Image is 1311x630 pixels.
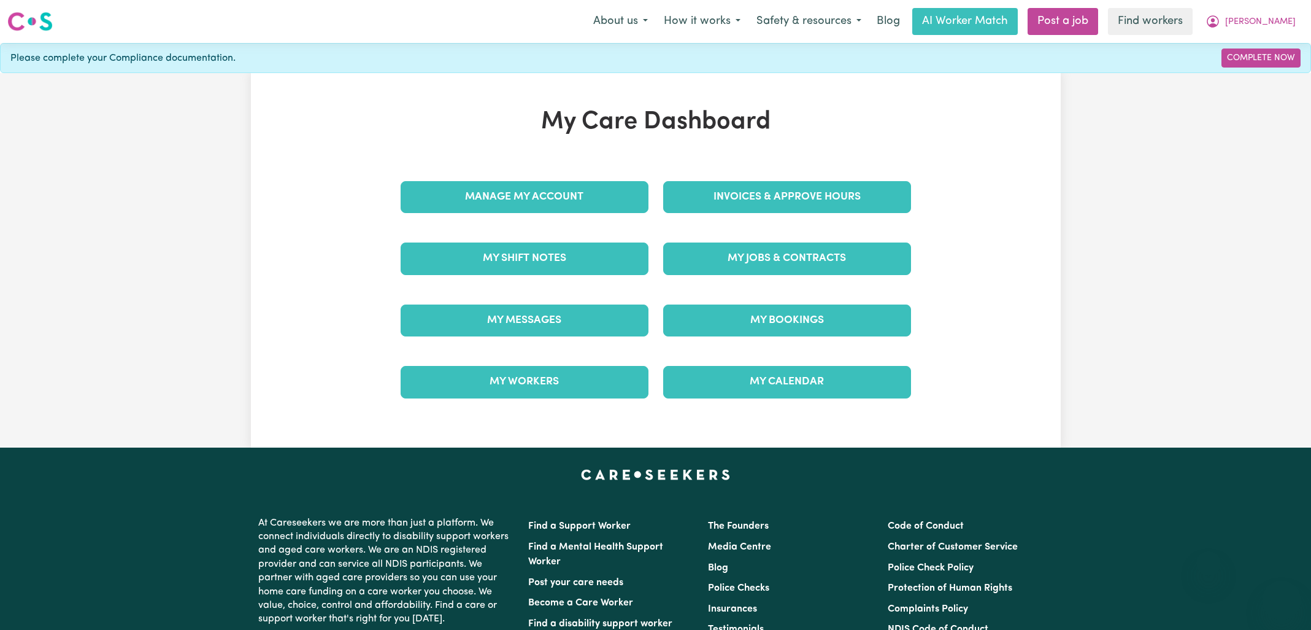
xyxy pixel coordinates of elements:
a: Find a disability support worker [528,619,672,629]
a: Blog [869,8,907,35]
a: My Workers [401,366,648,398]
a: Complaints Policy [888,604,968,614]
a: Complete Now [1221,49,1301,68]
button: About us [585,9,656,34]
a: The Founders [708,521,769,531]
a: Protection of Human Rights [888,583,1012,593]
button: My Account [1198,9,1304,34]
a: Find workers [1108,8,1193,35]
iframe: Close message [1196,551,1221,576]
a: Media Centre [708,542,771,552]
a: Charter of Customer Service [888,542,1018,552]
a: My Jobs & Contracts [663,243,911,274]
a: Post a job [1028,8,1098,35]
a: Invoices & Approve Hours [663,181,911,213]
a: AI Worker Match [912,8,1018,35]
a: Police Check Policy [888,563,974,573]
a: My Bookings [663,305,911,336]
img: Careseekers logo [7,10,53,33]
a: Post your care needs [528,578,623,588]
h1: My Care Dashboard [393,107,918,137]
a: Careseekers logo [7,7,53,36]
a: Find a Support Worker [528,521,631,531]
iframe: Button to launch messaging window [1262,581,1301,620]
a: Blog [708,563,728,573]
a: Police Checks [708,583,769,593]
a: Careseekers home page [581,470,730,480]
a: My Messages [401,305,648,336]
button: How it works [656,9,748,34]
a: Find a Mental Health Support Worker [528,542,663,567]
a: My Calendar [663,366,911,398]
a: Manage My Account [401,181,648,213]
a: My Shift Notes [401,243,648,274]
a: Become a Care Worker [528,598,633,608]
span: [PERSON_NAME] [1225,15,1296,29]
button: Safety & resources [748,9,869,34]
a: Code of Conduct [888,521,964,531]
a: Insurances [708,604,757,614]
span: Please complete your Compliance documentation. [10,51,236,66]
